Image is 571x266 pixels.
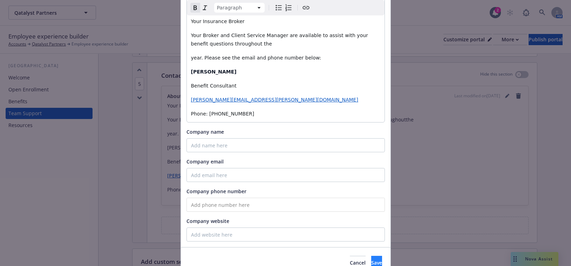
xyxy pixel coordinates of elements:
span: Benefit Consultant [191,83,237,89]
span: Phone: [PHONE_NUMBER] [191,111,254,117]
span: Save [371,259,382,266]
a: [PERSON_NAME][EMAIL_ADDRESS][PERSON_NAME][DOMAIN_NAME] [191,97,358,103]
button: Create link [301,3,311,13]
input: Add name here [186,138,385,152]
button: Bulleted list [274,3,284,13]
strong: [PERSON_NAME] [191,69,237,75]
div: toggle group [274,3,293,13]
input: Add email here [186,168,385,182]
span: year. Please see the email and phone number below: [191,55,321,61]
span: Company website [186,218,229,224]
input: Add phone number here [186,198,385,212]
button: Italic [200,3,210,13]
input: Add website here [186,227,385,241]
span: Your Broker and Client Service Manager are available to assist with your benefit questions throug... [191,33,370,47]
span: Your Insurance Broker [191,19,245,24]
div: editable markdown [187,13,385,122]
span: Company email [186,158,224,165]
span: Cancel [350,259,366,266]
span: Company name [186,128,224,135]
button: Remove bold [190,3,200,13]
span: Company phone number [186,188,246,195]
button: Block type [214,3,265,13]
button: Numbered list [284,3,293,13]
